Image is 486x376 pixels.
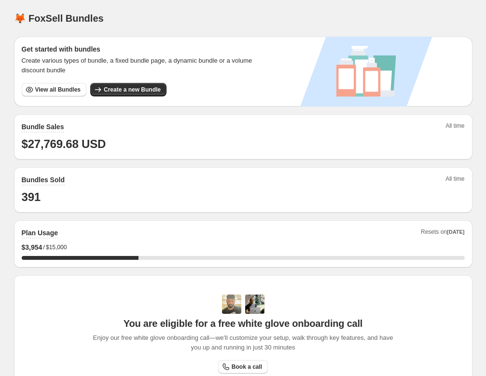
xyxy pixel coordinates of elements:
h1: $27,769.68 USD [22,136,465,152]
span: $ 3,954 [22,242,42,252]
span: [DATE] [447,229,464,235]
span: All time [445,175,464,186]
span: Book a call [232,363,262,371]
img: Prakhar [245,295,264,314]
h2: Bundles Sold [22,175,65,185]
h1: 🦊 FoxSell Bundles [14,13,104,24]
img: Adi [222,295,241,314]
span: Create various types of bundle, a fixed bundle page, a dynamic bundle or a volume discount bundle [22,56,262,75]
a: Book a call [218,360,268,374]
span: You are eligible for a free white glove onboarding call [124,318,362,329]
span: $15,000 [46,243,67,251]
span: View all Bundles [35,86,81,94]
span: All time [445,122,464,133]
h3: Get started with bundles [22,44,262,54]
h2: Plan Usage [22,228,58,238]
span: Create a new Bundle [104,86,161,94]
button: Create a new Bundle [90,83,167,96]
span: Resets on [421,228,465,239]
h1: 391 [22,189,465,205]
div: / [22,242,465,252]
button: View all Bundles [22,83,86,96]
span: Enjoy our free white glove onboarding call—we'll customize your setup, walk through key features,... [88,333,398,352]
h2: Bundle Sales [22,122,64,132]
